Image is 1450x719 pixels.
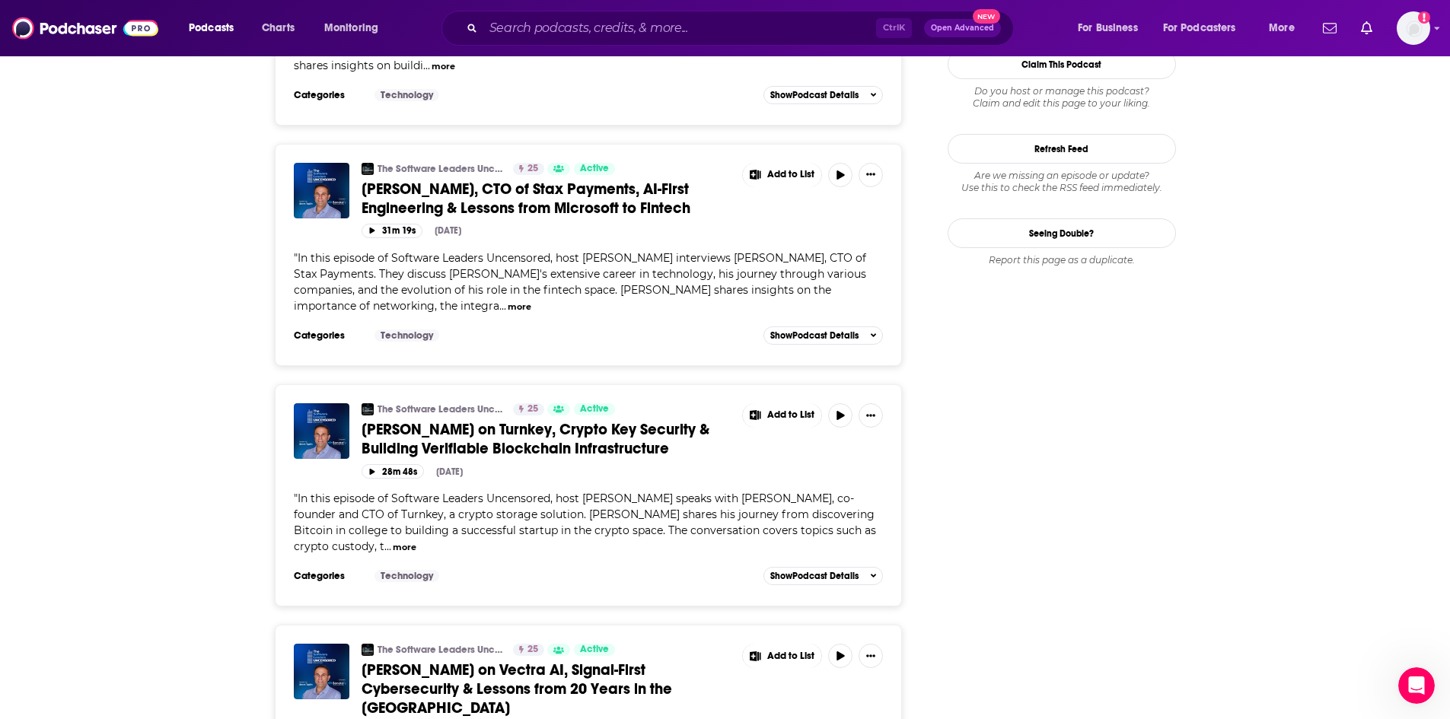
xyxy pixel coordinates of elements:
a: 25 [513,644,544,656]
button: Show More Button [859,403,883,428]
span: Show Podcast Details [770,90,859,100]
button: Open AdvancedNew [924,19,1001,37]
a: [PERSON_NAME] on Turnkey, Crypto Key Security & Building Verifiable Blockchain Infrastructure [362,420,731,458]
button: open menu [1258,16,1314,40]
button: Refresh Feed [948,134,1176,164]
a: Show notifications dropdown [1317,15,1343,41]
button: ShowPodcast Details [763,567,884,585]
span: In this episode of Software Leaders Uncensored, host [PERSON_NAME] speaks with [PERSON_NAME], CEO... [294,11,875,72]
img: The Software Leaders Uncensored Podcast [362,403,374,415]
span: 25 [527,402,538,417]
a: 25 [513,403,544,415]
span: Show Podcast Details [770,571,859,581]
span: " [294,251,866,313]
a: The Software Leaders Uncensored Podcast [378,644,503,656]
div: Report this page as a duplicate. [948,254,1176,266]
span: Do you host or manage this podcast? [948,85,1176,97]
a: Active [574,163,615,175]
img: Podchaser - Follow, Share and Rate Podcasts [12,14,158,43]
img: User Profile [1397,11,1430,45]
svg: Add a profile image [1418,11,1430,24]
button: Show More Button [743,403,822,428]
button: Show More Button [743,644,822,668]
div: Claim and edit this page to your liking. [948,85,1176,110]
button: 28m 48s [362,464,424,479]
div: Are we missing an episode or update? Use this to check the RSS feed immediately. [948,170,1176,194]
span: New [973,9,1000,24]
img: The Software Leaders Uncensored Podcast [362,644,374,656]
span: [PERSON_NAME] on Turnkey, Crypto Key Security & Building Verifiable Blockchain Infrastructure [362,420,709,458]
button: Show profile menu [1397,11,1430,45]
a: Technology [374,570,439,582]
h3: Categories [294,329,362,342]
img: The Software Leaders Uncensored Podcast [362,163,374,175]
a: The Software Leaders Uncensored Podcast [378,163,503,175]
img: Mark Sundt, CTO of Stax Payments, AI-First Engineering & Lessons from Microsoft to Fintech [294,163,349,218]
button: open menu [1067,16,1157,40]
a: Show notifications dropdown [1355,15,1378,41]
input: Search podcasts, credits, & more... [483,16,876,40]
a: Technology [374,329,439,342]
div: [DATE] [435,225,461,236]
span: ... [499,299,506,313]
button: open menu [314,16,398,40]
span: 25 [527,161,538,177]
button: Show More Button [859,644,883,668]
button: open menu [178,16,253,40]
button: ShowPodcast Details [763,86,884,104]
span: Ctrl K [876,18,912,38]
div: Search podcasts, credits, & more... [456,11,1028,46]
span: In this episode of Software Leaders Uncensored, host [PERSON_NAME] interviews [PERSON_NAME], CTO ... [294,251,866,313]
img: Jack Kearney on Turnkey, Crypto Key Security & Building Verifiable Blockchain Infrastructure [294,403,349,459]
div: [DATE] [436,466,463,477]
span: 25 [527,642,538,657]
span: Charts [262,17,295,39]
h3: Categories [294,570,362,582]
span: Add to List [767,169,814,180]
button: Show More Button [859,163,883,187]
span: [PERSON_NAME], CTO of Stax Payments, AI-First Engineering & Lessons from Microsoft to Fintech [362,180,690,218]
button: open menu [1153,16,1258,40]
a: Seeing Double? [948,218,1176,248]
span: ... [384,539,391,553]
span: For Podcasters [1163,17,1236,39]
a: Active [574,403,615,415]
span: Add to List [767,651,814,662]
button: ShowPodcast Details [763,326,884,345]
span: For Business [1078,17,1138,39]
span: [PERSON_NAME] on Vectra AI, Signal-First Cybersecurity & Lessons from 20 Years in the [GEOGRAPHIC... [362,660,672,717]
span: ... [423,59,430,72]
span: In this episode of Software Leaders Uncensored, host [PERSON_NAME] speaks with [PERSON_NAME], co-... [294,492,876,553]
span: Active [580,402,609,417]
a: Active [574,644,615,656]
a: 25 [513,163,544,175]
span: Show Podcast Details [770,330,859,341]
iframe: Intercom live chat [1398,667,1435,704]
span: Logged in as tyllerbarner [1397,11,1430,45]
button: Claim This Podcast [948,49,1176,79]
span: Active [580,642,609,657]
span: " [294,11,875,72]
span: Open Advanced [931,24,994,32]
span: More [1269,17,1295,39]
h3: Categories [294,89,362,101]
a: Charts [252,16,304,40]
button: Show More Button [743,163,822,187]
a: [PERSON_NAME] on Vectra AI, Signal-First Cybersecurity & Lessons from 20 Years in the [GEOGRAPHIC... [362,660,731,717]
button: more [393,541,416,554]
img: Oliver Tavakoli on Vectra AI, Signal-First Cybersecurity & Lessons from 20 Years in the Trenches [294,644,349,699]
a: [PERSON_NAME], CTO of Stax Payments, AI-First Engineering & Lessons from Microsoft to Fintech [362,180,731,218]
button: more [508,301,531,313]
a: The Software Leaders Uncensored Podcast [378,403,503,415]
span: Podcasts [189,17,234,39]
a: Technology [374,89,439,101]
span: Add to List [767,409,814,421]
button: 31m 19s [362,224,422,238]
